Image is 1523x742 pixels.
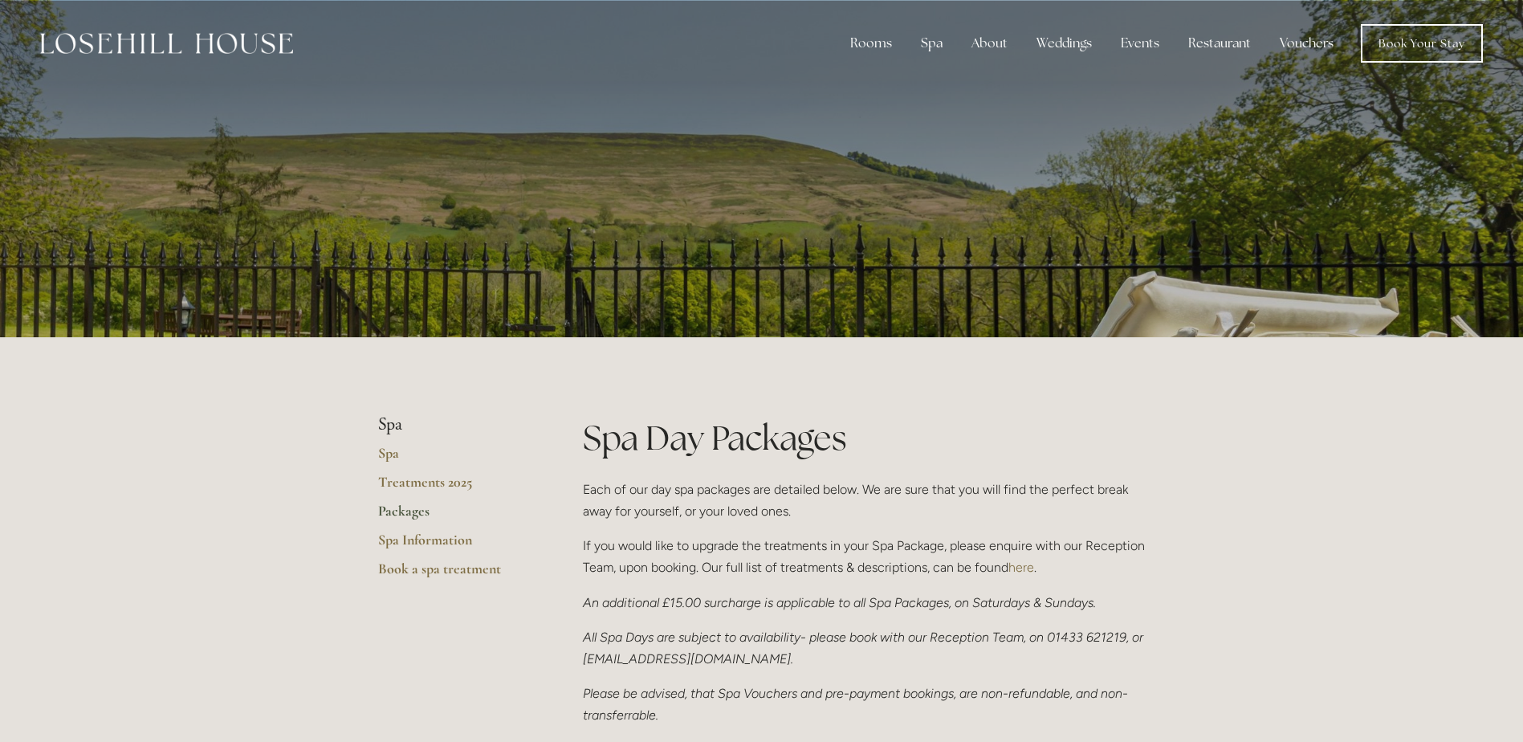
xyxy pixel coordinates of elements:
li: Spa [378,414,531,435]
a: Spa [378,444,531,473]
img: Losehill House [40,33,293,54]
em: All Spa Days are subject to availability- please book with our Reception Team, on 01433 621219, o... [583,630,1146,667]
a: Book a spa treatment [378,560,531,589]
p: If you would like to upgrade the treatments in your Spa Package, please enquire with our Receptio... [583,535,1146,578]
div: About [959,27,1020,59]
div: Spa [908,27,955,59]
a: Spa Information [378,531,531,560]
h1: Spa Day Packages [583,414,1146,462]
div: Restaurant [1175,27,1264,59]
div: Weddings [1024,27,1105,59]
a: Packages [378,502,531,531]
div: Rooms [837,27,905,59]
a: Book Your Stay [1361,24,1483,63]
div: Events [1108,27,1172,59]
a: Treatments 2025 [378,473,531,502]
p: Each of our day spa packages are detailed below. We are sure that you will find the perfect break... [583,479,1146,522]
em: An additional £15.00 surcharge is applicable to all Spa Packages, on Saturdays & Sundays. [583,595,1096,610]
a: here [1008,560,1034,575]
a: Vouchers [1267,27,1346,59]
em: Please be advised, that Spa Vouchers and pre-payment bookings, are non-refundable, and non-transf... [583,686,1128,723]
